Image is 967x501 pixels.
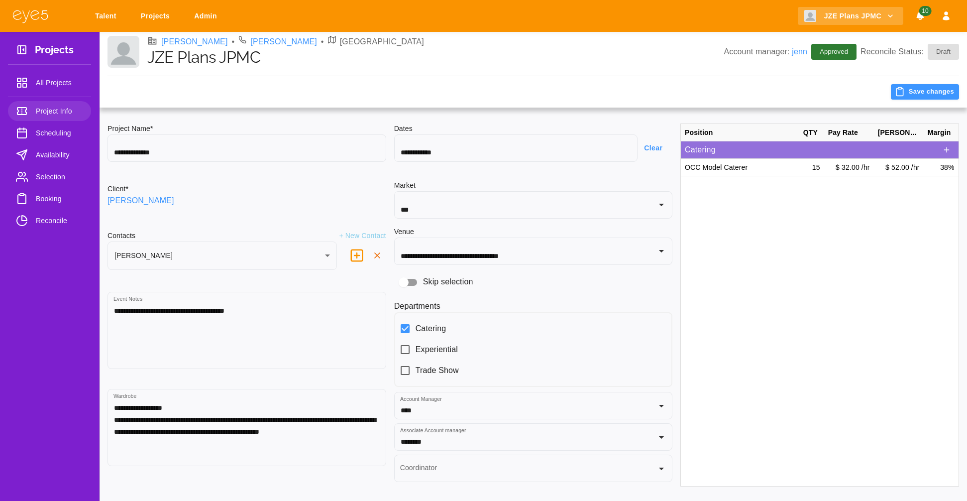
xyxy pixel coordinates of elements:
span: Scheduling [36,127,83,139]
span: Project Info [36,105,83,117]
p: [GEOGRAPHIC_DATA] [340,36,424,48]
div: OCC Model Caterer [681,159,799,176]
a: Admin [188,7,227,25]
p: Reconcile Status: [860,44,959,60]
a: Talent [89,7,126,25]
h1: JZE Plans JPMC [147,48,724,67]
li: • [232,36,235,48]
span: Reconcile [36,215,83,227]
span: Booking [36,193,83,205]
button: Open [654,462,668,476]
span: Selection [36,171,83,183]
a: Reconcile [8,211,91,231]
button: delete [345,244,368,267]
a: [PERSON_NAME] [250,36,317,48]
button: Open [654,244,668,258]
a: jenn [792,47,807,56]
span: All Projects [36,77,83,89]
label: Associate Account manager [400,427,466,434]
div: $ 52.00 /hr [874,159,924,176]
h6: Dates [394,124,673,134]
h3: Projects [35,44,74,59]
label: Event Notes [113,295,142,303]
a: Projects [134,7,180,25]
a: Booking [8,189,91,209]
p: + New Contact [339,231,386,242]
button: Open [654,430,668,444]
h6: Departments [394,300,673,312]
button: Clear [638,139,672,157]
button: delete [368,247,386,264]
div: $ 32.00 /hr [824,159,874,176]
span: Approved [814,47,854,57]
div: [PERSON_NAME] [107,242,337,270]
img: Client logo [107,36,139,68]
span: Availability [36,149,83,161]
label: Account Manager [400,395,442,403]
h6: Venue [394,227,414,238]
button: Notifications [911,7,929,25]
button: JZE Plans JPMC [798,7,903,25]
button: Add Position [939,142,955,158]
p: Catering [685,144,939,156]
img: eye5 [12,9,49,23]
h6: Project Name* [107,124,386,134]
button: Open [654,399,668,413]
h6: Market [394,180,673,191]
img: Client logo [804,10,816,22]
div: 38% [924,159,959,176]
div: Pay Rate [824,124,874,141]
h6: Client* [107,184,128,195]
a: Scheduling [8,123,91,143]
label: Wardrobe [113,392,137,400]
div: Position [681,124,799,141]
a: Selection [8,167,91,187]
span: Catering [416,323,446,335]
div: Skip selection [394,273,673,292]
p: Account manager: [724,46,807,58]
div: QTY [799,124,824,141]
button: Open [654,198,668,212]
h6: Contacts [107,231,135,242]
li: • [321,36,324,48]
span: 10 [919,6,931,16]
a: [PERSON_NAME] [107,195,174,207]
span: Draft [930,47,957,57]
a: Project Info [8,101,91,121]
span: Experiential [416,344,458,356]
div: [PERSON_NAME] [874,124,924,141]
div: outlined button group [939,142,955,158]
span: Trade Show [416,365,459,376]
div: 15 [799,159,824,176]
button: Save changes [891,84,959,100]
a: [PERSON_NAME] [161,36,228,48]
a: All Projects [8,73,91,93]
a: Availability [8,145,91,165]
div: Margin [924,124,959,141]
